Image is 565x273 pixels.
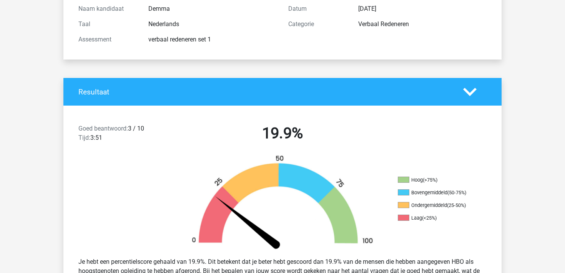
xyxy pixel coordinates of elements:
[398,177,475,184] li: Hoog
[143,35,282,44] div: verbaal redeneren set 1
[78,134,90,141] span: Tijd:
[447,202,466,208] div: (25-50%)
[73,4,143,13] div: Naam kandidaat
[398,189,475,196] li: Bovengemiddeld
[447,190,466,195] div: (50-75%)
[422,215,437,221] div: (<25%)
[183,124,382,142] h2: 19.9%
[352,4,492,13] div: [DATE]
[78,125,128,132] span: Goed beantwoord:
[143,4,282,13] div: Demma
[423,177,437,183] div: (>75%)
[73,35,143,44] div: Assessment
[143,20,282,29] div: Nederlands
[352,20,492,29] div: Verbaal Redeneren
[282,20,352,29] div: Categorie
[398,202,475,209] li: Ondergemiddeld
[282,4,352,13] div: Datum
[73,124,178,146] div: 3 / 10 3:51
[398,215,475,222] li: Laag
[78,88,452,96] h4: Resultaat
[179,155,386,251] img: 20.4cc17765580c.png
[73,20,143,29] div: Taal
